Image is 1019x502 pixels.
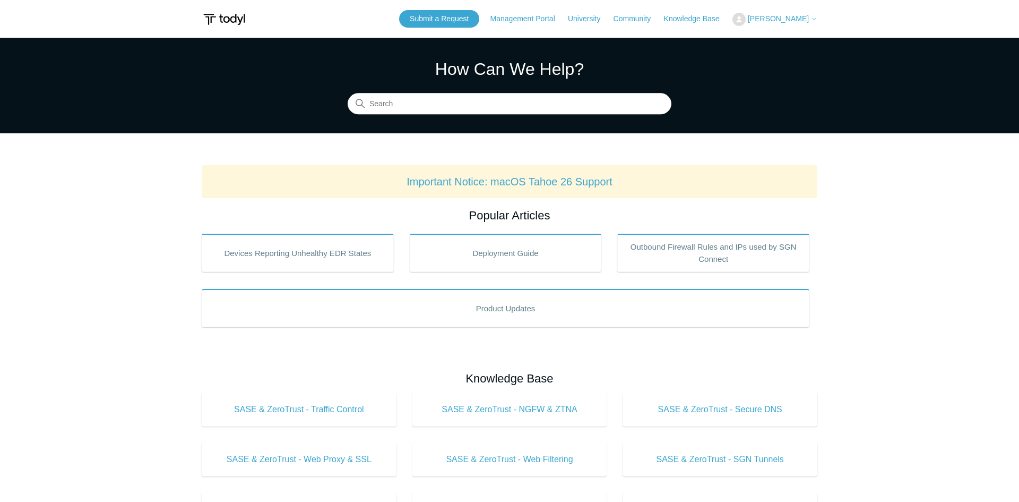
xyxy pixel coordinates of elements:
[412,443,607,477] a: SASE & ZeroTrust - Web Filtering
[638,403,801,416] span: SASE & ZeroTrust - Secure DNS
[428,403,591,416] span: SASE & ZeroTrust - NGFW & ZTNA
[202,207,817,224] h2: Popular Articles
[623,443,817,477] a: SASE & ZeroTrust - SGN Tunnels
[617,234,809,272] a: Outbound Firewall Rules and IPs used by SGN Connect
[202,370,817,387] h2: Knowledge Base
[410,234,602,272] a: Deployment Guide
[348,93,671,115] input: Search
[614,13,662,24] a: Community
[428,453,591,466] span: SASE & ZeroTrust - Web Filtering
[348,56,671,82] h1: How Can We Help?
[202,393,396,427] a: SASE & ZeroTrust - Traffic Control
[490,13,566,24] a: Management Portal
[407,176,612,188] a: Important Notice: macOS Tahoe 26 Support
[732,13,817,26] button: [PERSON_NAME]
[664,13,730,24] a: Knowledge Base
[202,289,809,327] a: Product Updates
[399,10,479,28] a: Submit a Request
[623,393,817,427] a: SASE & ZeroTrust - Secure DNS
[748,14,809,23] span: [PERSON_NAME]
[202,443,396,477] a: SASE & ZeroTrust - Web Proxy & SSL
[202,10,247,29] img: Todyl Support Center Help Center home page
[568,13,611,24] a: University
[638,453,801,466] span: SASE & ZeroTrust - SGN Tunnels
[412,393,607,427] a: SASE & ZeroTrust - NGFW & ZTNA
[202,234,394,272] a: Devices Reporting Unhealthy EDR States
[218,403,381,416] span: SASE & ZeroTrust - Traffic Control
[218,453,381,466] span: SASE & ZeroTrust - Web Proxy & SSL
